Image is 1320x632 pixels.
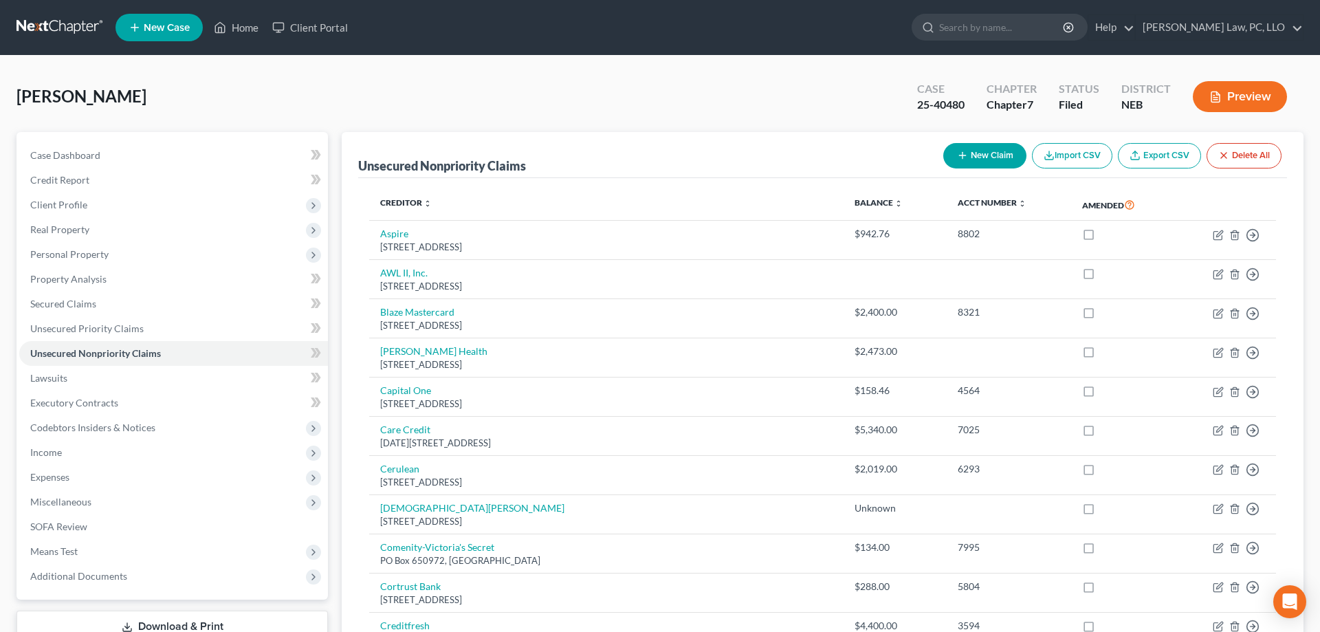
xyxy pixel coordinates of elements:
a: Export CSV [1118,143,1201,168]
div: $2,019.00 [855,462,936,476]
span: Unsecured Priority Claims [30,323,144,334]
div: Unknown [855,501,936,515]
div: NEB [1121,97,1171,113]
div: 5804 [958,580,1060,593]
i: unfold_more [423,199,432,208]
div: [STREET_ADDRESS] [380,397,833,411]
a: Creditfresh [380,620,430,631]
a: [PERSON_NAME] Law, PC, LLO [1136,15,1303,40]
span: SOFA Review [30,521,87,532]
a: SOFA Review [19,514,328,539]
span: Property Analysis [30,273,107,285]
button: Import CSV [1032,143,1112,168]
div: $2,473.00 [855,345,936,358]
div: $2,400.00 [855,305,936,319]
span: Miscellaneous [30,496,91,508]
div: [STREET_ADDRESS] [380,241,833,254]
a: Cerulean [380,463,419,475]
a: Help [1088,15,1134,40]
div: District [1121,81,1171,97]
div: Open Intercom Messenger [1273,585,1306,618]
span: Credit Report [30,174,89,186]
div: Unsecured Nonpriority Claims [358,157,526,174]
i: unfold_more [1018,199,1026,208]
div: 7025 [958,423,1060,437]
div: $5,340.00 [855,423,936,437]
span: 7 [1027,98,1033,111]
div: [DATE][STREET_ADDRESS] [380,437,833,450]
span: Client Profile [30,199,87,210]
span: Secured Claims [30,298,96,309]
div: Status [1059,81,1099,97]
div: [STREET_ADDRESS] [380,358,833,371]
span: Income [30,446,62,458]
a: Home [207,15,265,40]
div: [STREET_ADDRESS] [380,593,833,607]
a: Capital One [380,384,431,396]
a: Creditor unfold_more [380,197,432,208]
div: $942.76 [855,227,936,241]
button: Preview [1193,81,1287,112]
div: Filed [1059,97,1099,113]
a: Executory Contracts [19,391,328,415]
a: Credit Report [19,168,328,193]
span: Unsecured Nonpriority Claims [30,347,161,359]
i: unfold_more [894,199,903,208]
span: Executory Contracts [30,397,118,408]
div: $134.00 [855,541,936,554]
span: New Case [144,23,190,33]
a: AWL II, Inc. [380,267,428,279]
span: Additional Documents [30,570,127,582]
div: 8802 [958,227,1060,241]
span: Means Test [30,545,78,557]
a: Case Dashboard [19,143,328,168]
div: $288.00 [855,580,936,593]
span: Case Dashboard [30,149,100,161]
div: [STREET_ADDRESS] [380,280,833,293]
a: Comenity-Victoria's Secret [380,541,494,553]
div: 8321 [958,305,1060,319]
a: Aspire [380,228,408,239]
button: New Claim [943,143,1026,168]
div: [STREET_ADDRESS] [380,515,833,528]
a: Lawsuits [19,366,328,391]
div: [STREET_ADDRESS] [380,476,833,489]
div: 25-40480 [917,97,965,113]
input: Search by name... [939,14,1065,40]
div: 7995 [958,541,1060,554]
a: Property Analysis [19,267,328,292]
span: Codebtors Insiders & Notices [30,422,155,433]
a: Secured Claims [19,292,328,316]
div: $158.46 [855,384,936,397]
span: Real Property [30,224,89,235]
a: Blaze Mastercard [380,306,454,318]
div: Chapter [987,81,1037,97]
div: [STREET_ADDRESS] [380,319,833,332]
a: Client Portal [265,15,355,40]
span: Personal Property [30,248,109,260]
div: 4564 [958,384,1060,397]
div: Chapter [987,97,1037,113]
span: Expenses [30,471,69,483]
button: Delete All [1207,143,1281,168]
a: Cortrust Bank [380,580,441,592]
a: Unsecured Nonpriority Claims [19,341,328,366]
div: 6293 [958,462,1060,476]
a: [DEMOGRAPHIC_DATA][PERSON_NAME] [380,502,564,514]
div: PO Box 650972, [GEOGRAPHIC_DATA] [380,554,833,567]
div: Case [917,81,965,97]
a: Care Credit [380,424,430,435]
span: [PERSON_NAME] [16,86,146,106]
span: Lawsuits [30,372,67,384]
th: Amended [1071,189,1174,221]
a: Balance unfold_more [855,197,903,208]
a: [PERSON_NAME] Health [380,345,487,357]
a: Unsecured Priority Claims [19,316,328,341]
a: Acct Number unfold_more [958,197,1026,208]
